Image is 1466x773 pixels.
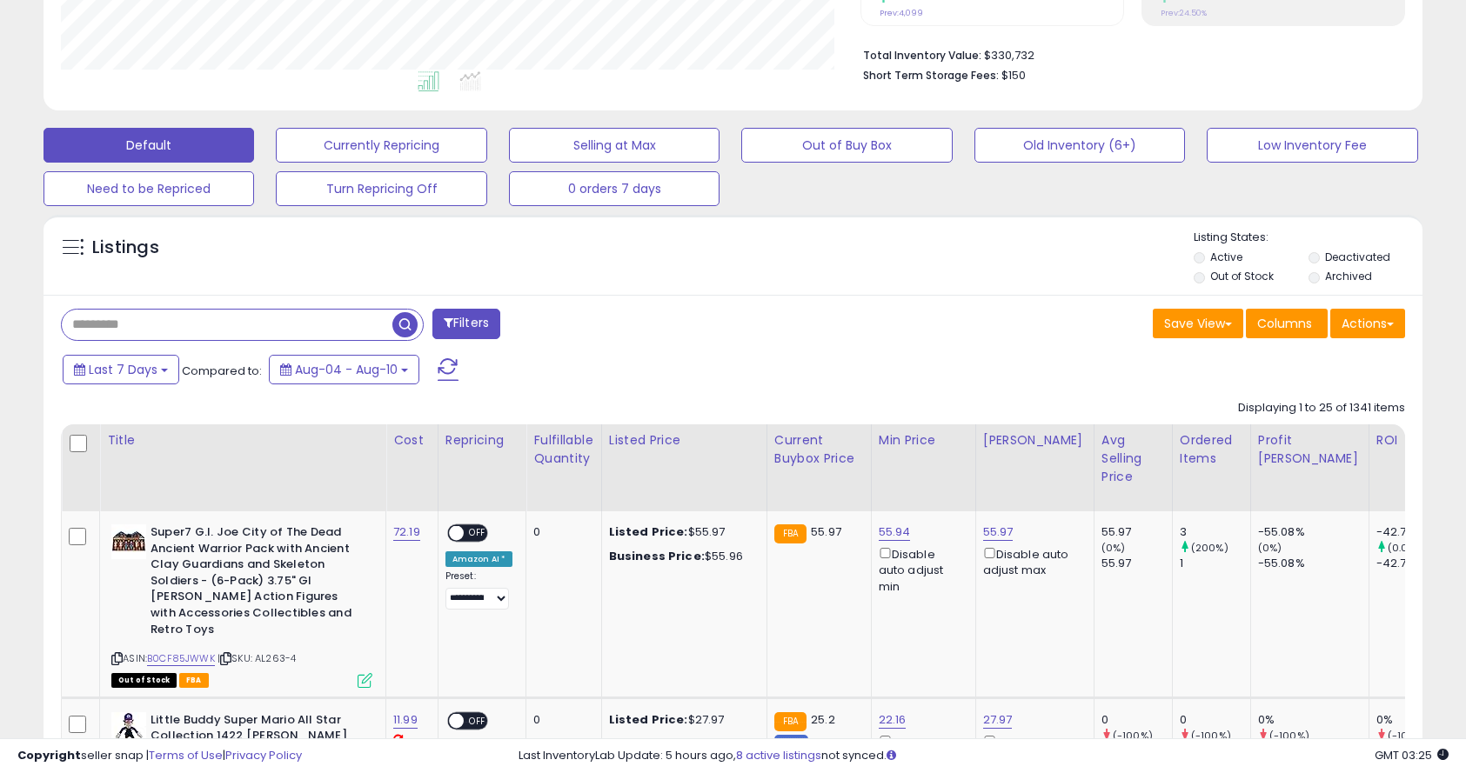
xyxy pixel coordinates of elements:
[445,431,519,450] div: Repricing
[1001,67,1026,83] span: $150
[295,361,398,378] span: Aug-04 - Aug-10
[445,551,513,567] div: Amazon AI *
[811,523,841,540] span: 55.97
[1258,556,1369,571] div: -55.08%
[609,524,753,540] div: $55.97
[736,747,821,763] a: 8 active listings
[269,355,419,384] button: Aug-04 - Aug-10
[509,171,720,206] button: 0 orders 7 days
[774,431,864,468] div: Current Buybox Price
[863,68,999,83] b: Short Term Storage Fees:
[811,711,835,728] span: 25.2
[1180,524,1250,540] div: 3
[519,748,1449,764] div: Last InventoryLab Update: 5 hours ago, not synced.
[1180,431,1243,468] div: Ordered Items
[393,523,420,541] a: 72.19
[983,431,1087,450] div: [PERSON_NAME]
[17,747,81,763] strong: Copyright
[1101,556,1172,571] div: 55.97
[1258,541,1282,555] small: (0%)
[111,673,177,688] span: All listings that are currently out of stock and unavailable for purchase on Amazon
[609,548,705,564] b: Business Price:
[1210,269,1274,283] label: Out of Stock
[1153,309,1243,338] button: Save View
[1180,712,1250,728] div: 0
[393,431,431,450] div: Cost
[111,712,146,747] img: 41zo4m4kbML._SL40_.jpg
[92,236,159,260] h5: Listings
[1101,712,1172,728] div: 0
[151,524,362,642] b: Super7 G.I. Joe City of The Dead Ancient Warrior Pack with Ancient Clay Guardians and Skeleton So...
[182,363,262,379] span: Compared to:
[464,526,492,541] span: OFF
[879,523,911,541] a: 55.94
[1375,747,1449,763] span: 2025-08-18 03:25 GMT
[179,673,209,688] span: FBA
[879,711,907,729] a: 22.16
[1257,315,1312,332] span: Columns
[1388,541,1427,555] small: (0.02%)
[1238,400,1405,416] div: Displaying 1 to 25 of 1341 items
[432,309,500,339] button: Filters
[1101,541,1126,555] small: (0%)
[879,544,962,595] div: Disable auto adjust min
[533,712,587,728] div: 0
[1194,230,1422,246] p: Listing States:
[1207,128,1417,163] button: Low Inventory Fee
[880,8,923,18] small: Prev: 4,099
[147,651,215,666] a: B0CF85JWWK
[863,48,981,63] b: Total Inventory Value:
[774,524,807,543] small: FBA
[276,128,486,163] button: Currently Repricing
[1180,556,1250,571] div: 1
[1325,269,1372,283] label: Archived
[63,355,179,384] button: Last 7 Days
[89,361,157,378] span: Last 7 Days
[609,523,688,540] b: Listed Price:
[1330,309,1405,338] button: Actions
[44,128,254,163] button: Default
[107,431,378,450] div: Title
[393,711,418,729] a: 11.99
[1191,541,1228,555] small: (200%)
[609,549,753,564] div: $55.96
[1258,524,1369,540] div: -55.08%
[1376,524,1447,540] div: -42.7%
[509,128,720,163] button: Selling at Max
[1161,8,1207,18] small: Prev: 24.50%
[879,431,968,450] div: Min Price
[1258,431,1362,468] div: Profit [PERSON_NAME]
[863,43,1392,64] li: $330,732
[983,523,1014,541] a: 55.97
[983,711,1013,729] a: 27.97
[44,171,254,206] button: Need to be Repriced
[276,171,486,206] button: Turn Repricing Off
[609,712,753,728] div: $27.97
[111,524,146,559] img: 51pRBHdEmUL._SL40_.jpg
[1376,712,1447,728] div: 0%
[1101,431,1165,486] div: Avg Selling Price
[974,128,1185,163] button: Old Inventory (6+)
[111,524,372,686] div: ASIN:
[218,651,296,665] span: | SKU: AL263-4
[1101,524,1172,540] div: 55.97
[1325,250,1390,264] label: Deactivated
[533,431,593,468] div: Fulfillable Quantity
[151,712,362,765] b: Little Buddy Super Mario All Star Collection 1422 [PERSON_NAME] Plush, 12.5""", Multi-Colored
[609,711,688,728] b: Listed Price:
[225,747,302,763] a: Privacy Policy
[1376,431,1440,450] div: ROI
[1246,309,1328,338] button: Columns
[1258,712,1369,728] div: 0%
[1210,250,1242,264] label: Active
[774,712,807,731] small: FBA
[609,431,760,450] div: Listed Price
[149,747,223,763] a: Terms of Use
[983,544,1081,578] div: Disable auto adjust max
[445,570,513,610] div: Preset:
[17,748,302,764] div: seller snap | |
[1376,556,1447,571] div: -42.71%
[533,524,587,540] div: 0
[741,128,952,163] button: Out of Buy Box
[464,713,492,728] span: OFF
